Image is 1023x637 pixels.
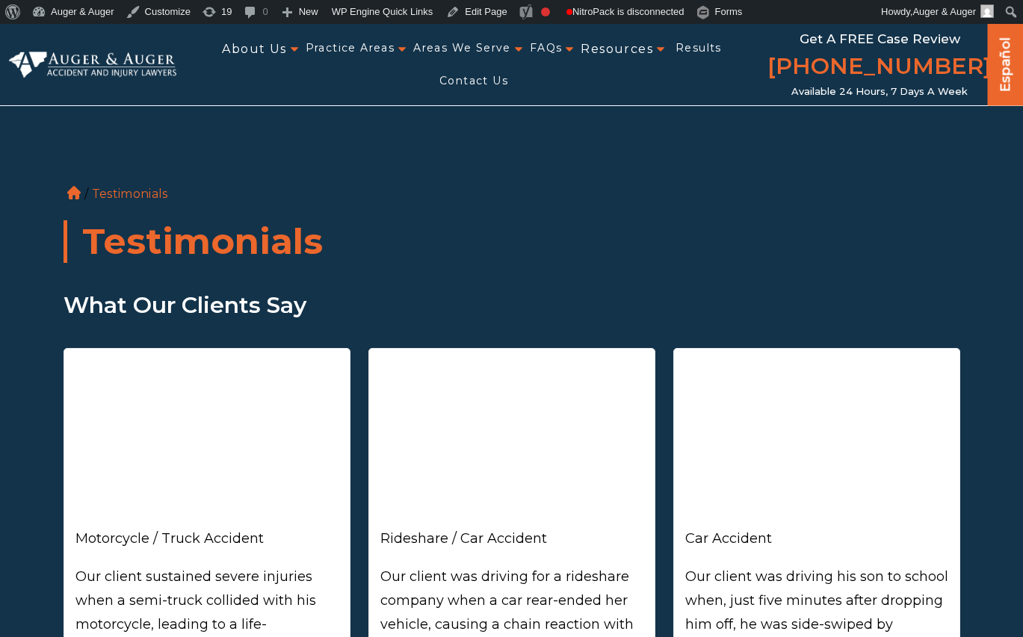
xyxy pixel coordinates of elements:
[75,360,339,526] iframe: Victory on Wheels: Motorcyclist Wins $850K Settlement
[685,360,948,526] iframe: From Tragedy to Triumph: A Father's Journey to Healing After School Drop-Off Accident
[791,86,968,98] span: Available 24 Hours, 7 Days a Week
[75,526,339,550] div: Motorcycle / Truck Accident
[67,186,81,199] a: Home
[541,7,550,16] div: Focus keyphrase not set
[306,33,395,63] a: Practice Areas
[380,526,643,550] div: Rideshare / Car Accident
[800,31,960,46] span: Get a FREE Case Review
[64,91,960,204] ol: /
[685,526,948,550] div: Car Accident
[439,66,508,96] a: Contact Us
[9,52,176,77] img: Auger & Auger Accident and Injury Lawyers Logo
[64,285,960,326] p: What Our Clients Say
[380,360,643,526] iframe: Ride-Share Driver Triumphs in Legal Battle, Secures Impressive Settlement Win!
[581,33,653,66] span: Resources
[676,33,722,63] a: Results
[994,23,1018,102] a: Español
[222,33,286,66] span: About Us
[767,50,992,86] a: [PHONE_NUMBER]
[530,33,563,63] a: FAQs
[413,33,511,63] a: Areas We Serve
[88,187,172,201] li: Testimonials
[64,220,960,264] h1: Testimonials
[912,6,976,17] span: Auger & Auger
